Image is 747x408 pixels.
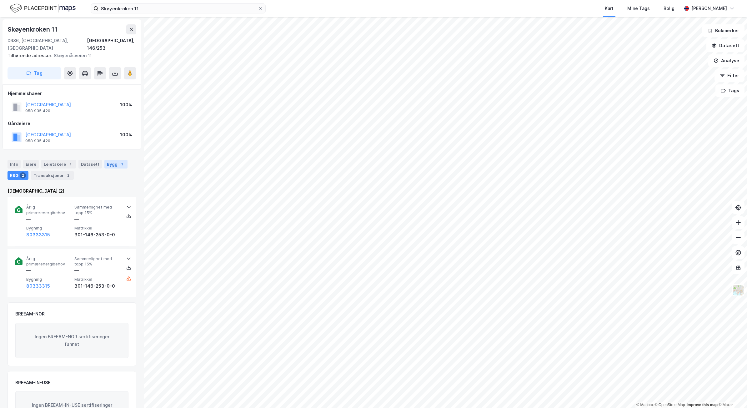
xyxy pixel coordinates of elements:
[26,204,72,215] span: Årlig primærenergibehov
[8,90,136,97] div: Hjemmelshaver
[605,5,614,12] div: Kart
[26,215,72,223] div: —
[65,172,71,179] div: 2
[41,160,76,169] div: Leietakere
[74,225,120,231] span: Matrikkel
[691,5,727,12] div: [PERSON_NAME]
[26,256,72,267] span: Årlig primærenergibehov
[25,139,50,144] div: 958 935 420
[31,171,74,180] div: Transaksjoner
[702,24,744,37] button: Bokmerker
[26,231,50,239] button: 80333315
[8,160,21,169] div: Info
[8,53,54,58] span: Tilhørende adresser:
[26,225,72,231] span: Bygning
[104,160,128,169] div: Bygg
[74,231,120,239] div: 301-146-253-0-0
[74,204,120,215] span: Sammenlignet med topp 15%
[8,24,59,34] div: Skøyenkroken 11
[636,403,654,407] a: Mapbox
[706,39,744,52] button: Datasett
[26,267,72,274] div: —
[120,131,132,139] div: 100%
[74,282,120,290] div: 301-146-253-0-0
[74,267,120,274] div: —
[25,108,50,113] div: 958 935 420
[708,54,744,67] button: Analyse
[8,187,136,195] div: [DEMOGRAPHIC_DATA] (2)
[26,277,72,282] span: Bygning
[67,161,73,167] div: 1
[687,403,718,407] a: Improve this map
[8,67,61,79] button: Tag
[23,160,39,169] div: Eiere
[8,52,131,59] div: Skøyenåsveien 11
[78,160,102,169] div: Datasett
[26,282,50,290] button: 80333315
[15,323,128,358] div: Ingen BREEAM-NOR sertifiseringer funnet
[15,379,50,386] div: BREEAM-IN-USE
[20,172,26,179] div: 2
[87,37,136,52] div: [GEOGRAPHIC_DATA], 146/253
[74,277,120,282] span: Matrikkel
[74,256,120,267] span: Sammenlignet med topp 15%
[74,215,120,223] div: —
[98,4,258,13] input: Søk på adresse, matrikkel, gårdeiere, leietakere eller personer
[119,161,125,167] div: 1
[715,84,744,97] button: Tags
[714,69,744,82] button: Filter
[8,171,28,180] div: ESG
[716,378,747,408] iframe: Chat Widget
[716,378,747,408] div: Kontrollprogram for chat
[664,5,674,12] div: Bolig
[627,5,650,12] div: Mine Tags
[655,403,685,407] a: OpenStreetMap
[15,310,45,318] div: BREEAM-NOR
[8,37,87,52] div: 0686, [GEOGRAPHIC_DATA], [GEOGRAPHIC_DATA]
[120,101,132,108] div: 100%
[732,284,744,296] img: Z
[10,3,76,14] img: logo.f888ab2527a4732fd821a326f86c7f29.svg
[8,120,136,127] div: Gårdeiere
